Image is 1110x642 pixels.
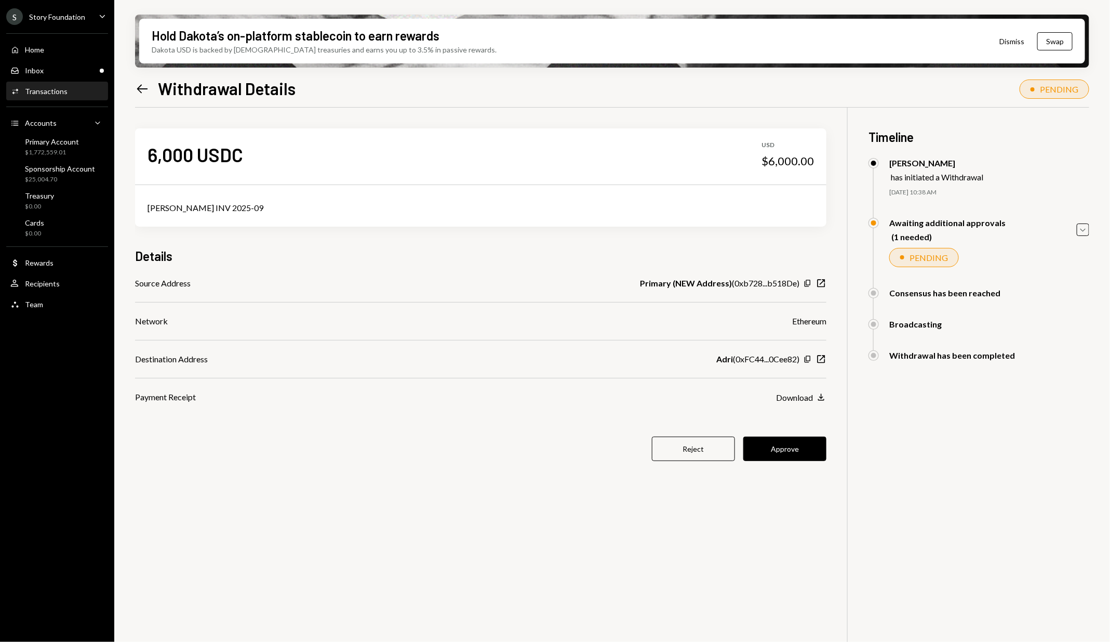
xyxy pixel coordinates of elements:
[889,350,1015,360] div: Withdrawal has been completed
[891,232,1006,242] div: (1 needed)
[25,137,79,146] div: Primary Account
[776,392,826,403] button: Download
[29,12,85,21] div: Story Foundation
[152,27,439,44] div: Hold Dakota’s on-platform stablecoin to earn rewards
[135,315,168,327] div: Network
[6,40,108,59] a: Home
[25,300,43,309] div: Team
[25,229,44,238] div: $0.00
[1040,84,1078,94] div: PENDING
[1037,32,1073,50] button: Swap
[986,29,1037,54] button: Dismiss
[25,148,79,157] div: $1,772,559.01
[6,188,108,213] a: Treasury$0.00
[6,295,108,313] a: Team
[761,154,814,168] div: $6,000.00
[148,202,814,214] div: [PERSON_NAME] INV 2025-09
[891,172,983,182] div: has initiated a Withdrawal
[761,141,814,150] div: USD
[135,353,208,365] div: Destination Address
[135,247,172,265] h3: Details
[25,164,95,173] div: Sponsorship Account
[25,87,68,96] div: Transactions
[889,319,942,329] div: Broadcasting
[889,158,983,168] div: [PERSON_NAME]
[25,175,95,184] div: $25,004.70
[25,66,44,75] div: Inbox
[25,279,60,288] div: Recipients
[716,353,799,365] div: ( 0xFC44...0Cee82 )
[6,61,108,80] a: Inbox
[640,277,799,290] div: ( 0xb728...b518De )
[158,78,296,99] h1: Withdrawal Details
[25,218,44,227] div: Cards
[640,277,732,290] b: Primary (NEW Address)
[889,218,1006,228] div: Awaiting additional approvals
[25,45,44,54] div: Home
[716,353,733,365] b: Adri
[6,215,108,240] a: Cards$0.00
[25,191,54,200] div: Treasury
[135,391,196,403] div: Payment Receipt
[6,253,108,272] a: Rewards
[910,253,948,263] div: PENDING
[652,437,735,461] button: Reject
[152,44,497,55] div: Dakota USD is backed by [DEMOGRAPHIC_DATA] treasuries and earns you up to 3.5% in passive rewards.
[6,274,108,293] a: Recipients
[6,113,108,132] a: Accounts
[889,188,1089,197] div: [DATE] 10:38 AM
[792,315,826,327] div: Ethereum
[6,82,108,100] a: Transactions
[135,277,191,290] div: Source Address
[776,392,813,402] div: Download
[6,161,108,186] a: Sponsorship Account$25,004.70
[868,128,1089,146] h3: Timeline
[25,202,54,211] div: $0.00
[25,258,54,267] div: Rewards
[148,143,243,166] div: 6,000 USDC
[743,437,826,461] button: Approve
[889,288,1000,298] div: Consensus has been reached
[6,8,23,25] div: S
[6,134,108,159] a: Primary Account$1,772,559.01
[25,119,57,127] div: Accounts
